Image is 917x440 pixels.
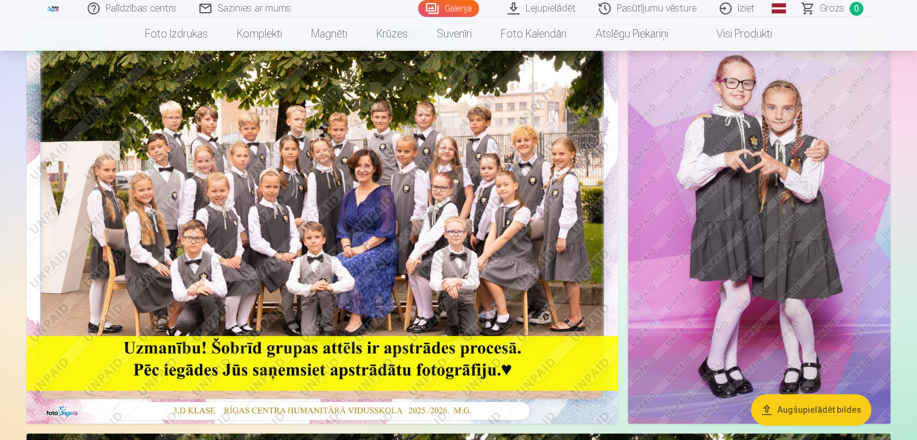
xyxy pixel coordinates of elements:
[849,2,863,16] span: 0
[297,17,362,51] a: Magnēti
[486,17,581,51] a: Foto kalendāri
[581,17,683,51] a: Atslēgu piekariņi
[47,5,60,12] img: /fa1
[362,17,422,51] a: Krūzes
[751,394,871,425] button: Augšupielādēt bildes
[130,17,222,51] a: Foto izdrukas
[222,17,297,51] a: Komplekti
[820,1,845,16] span: Grozs
[422,17,486,51] a: Suvenīri
[683,17,787,51] a: Visi produkti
